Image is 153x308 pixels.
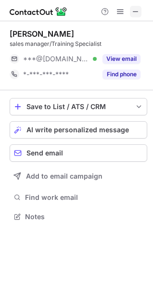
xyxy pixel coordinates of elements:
[10,144,147,162] button: Send email
[10,121,147,139] button: AI write personalized message
[10,6,67,17] img: ContactOut v5.3.10
[102,54,140,64] button: Reveal Button
[23,55,89,63] span: ***@[DOMAIN_NAME]
[10,29,74,39] div: [PERSON_NAME]
[26,126,129,134] span: AI write personalized message
[10,191,147,204] button: Find work email
[10,98,147,115] button: save-profile-one-click
[102,70,140,79] button: Reveal Button
[10,168,147,185] button: Add to email campaign
[10,40,147,48] div: sales manager/Training Specialist
[25,193,143,202] span: Find work email
[25,212,143,221] span: Notes
[10,210,147,224] button: Notes
[26,103,130,111] div: Save to List / ATS / CRM
[26,172,102,180] span: Add to email campaign
[26,149,63,157] span: Send email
